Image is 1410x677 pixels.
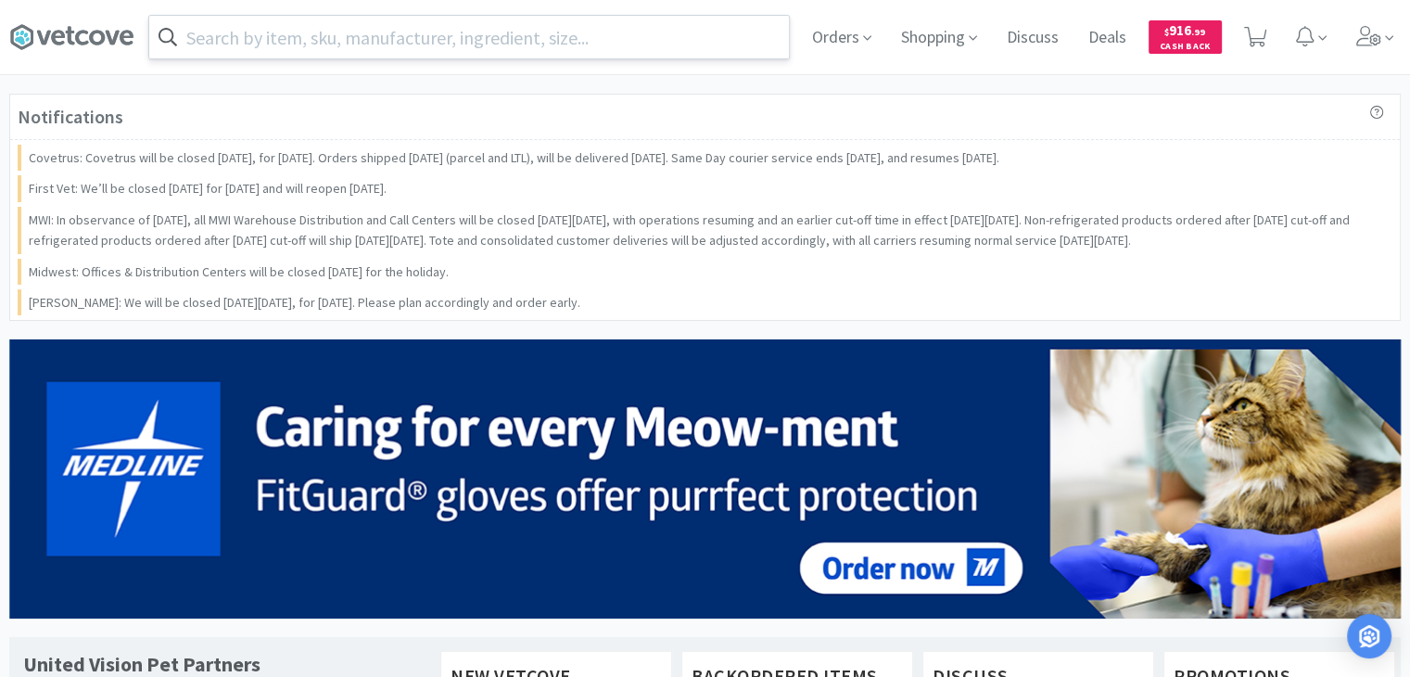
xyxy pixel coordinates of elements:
[1081,30,1134,46] a: Deals
[1347,614,1391,658] div: Open Intercom Messenger
[1160,42,1211,54] span: Cash Back
[18,102,123,132] h3: Notifications
[29,178,387,198] p: First Vet: We’ll be closed [DATE] for [DATE] and will reopen [DATE].
[29,262,449,282] p: Midwest: Offices & Distribution Centers will be closed [DATE] for the holiday.
[999,30,1066,46] a: Discuss
[1164,21,1205,39] span: 916
[1164,26,1169,38] span: $
[149,16,789,58] input: Search by item, sku, manufacturer, ingredient, size...
[9,339,1401,618] img: 5b85490d2c9a43ef9873369d65f5cc4c_481.png
[1191,26,1205,38] span: . 99
[29,210,1385,251] p: MWI: In observance of [DATE], all MWI Warehouse Distribution and Call Centers will be closed [DAT...
[29,292,580,313] p: [PERSON_NAME]: We will be closed [DATE][DATE], for [DATE]. Please plan accordingly and order early.
[29,147,999,168] p: Covetrus: Covetrus will be closed [DATE], for [DATE]. Orders shipped [DATE] (parcel and LTL), wil...
[1149,12,1222,62] a: $916.99Cash Back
